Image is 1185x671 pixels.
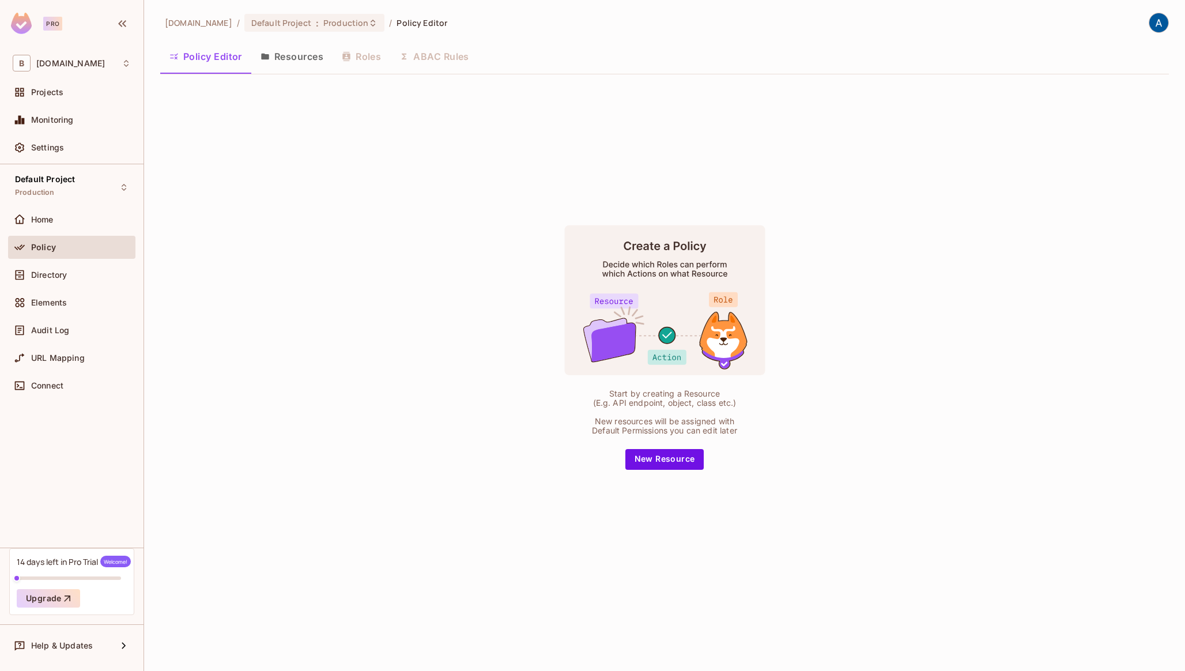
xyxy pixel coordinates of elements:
span: : [315,18,319,28]
img: SReyMgAAAABJRU5ErkJggg== [11,13,32,34]
span: Connect [31,381,63,390]
span: B [13,55,31,71]
span: Projects [31,88,63,97]
span: Home [31,215,54,224]
img: Aren Hovsepyan [1149,13,1168,32]
span: Production [323,17,368,28]
li: / [237,17,240,28]
span: Elements [31,298,67,307]
button: Upgrade [17,589,80,608]
span: Settings [31,143,64,152]
span: Default Project [15,175,75,184]
span: Directory [31,270,67,280]
div: Pro [43,17,62,31]
button: Resources [251,42,333,71]
span: URL Mapping [31,353,85,363]
div: 14 days left in Pro Trial [17,556,131,567]
span: Policy [31,243,56,252]
span: Policy Editor [397,17,447,28]
span: Help & Updates [31,641,93,650]
div: New resources will be assigned with Default Permissions you can edit later [587,417,742,435]
button: New Resource [625,449,704,470]
span: Production [15,188,55,197]
button: Policy Editor [160,42,251,71]
span: the active workspace [165,17,232,28]
span: Workspace: bejamas.com [36,59,105,68]
span: Welcome! [100,556,131,567]
span: Default Project [251,17,311,28]
span: Monitoring [31,115,74,125]
li: / [389,17,392,28]
div: Start by creating a Resource (E.g. API endpoint, object, class etc.) [587,389,742,408]
span: Audit Log [31,326,69,335]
